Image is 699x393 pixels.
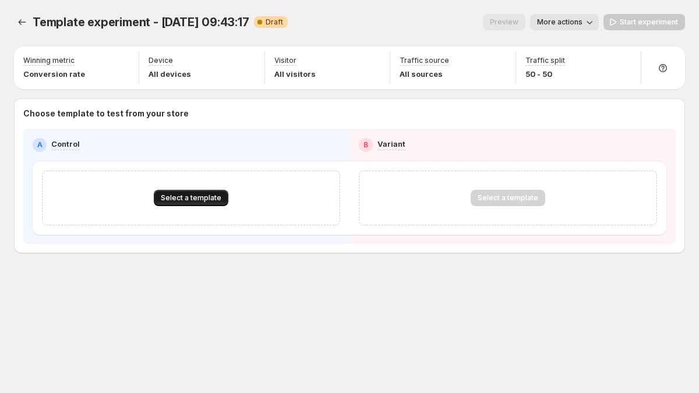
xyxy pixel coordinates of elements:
p: Variant [377,138,405,150]
span: Select a template [161,193,221,203]
p: 50 - 50 [525,68,565,80]
h2: A [37,140,43,150]
p: All sources [400,68,449,80]
p: Conversion rate [23,68,85,80]
p: Winning metric [23,56,75,65]
p: Control [51,138,80,150]
h2: B [363,140,368,150]
p: Choose template to test from your store [23,108,676,119]
span: Template experiment - [DATE] 09:43:17 [33,15,249,29]
p: Traffic source [400,56,449,65]
span: Draft [266,17,283,27]
button: Experiments [14,14,30,30]
p: Device [149,56,173,65]
button: More actions [530,14,599,30]
button: Select a template [154,190,228,206]
p: Traffic split [525,56,565,65]
span: More actions [537,17,582,27]
p: Visitor [274,56,296,65]
p: All visitors [274,68,316,80]
p: All devices [149,68,191,80]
